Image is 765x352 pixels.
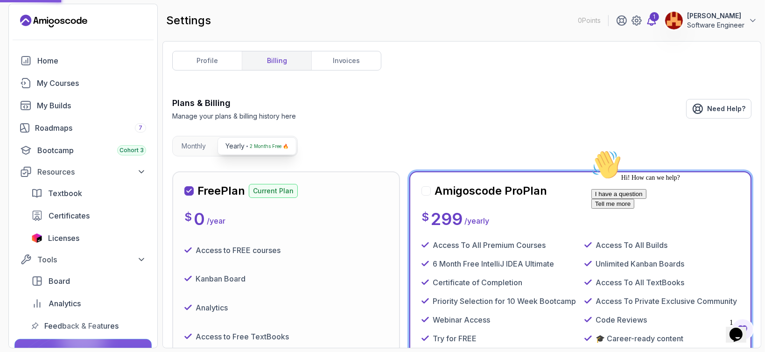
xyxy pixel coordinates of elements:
[172,97,296,110] h3: Plans & Billing
[182,141,206,151] p: Monthly
[48,232,79,244] span: Licenses
[433,296,576,307] p: Priority Selection for 10 Week Bootcamp
[49,275,70,287] span: Board
[48,188,82,199] span: Textbook
[14,251,152,268] button: Tools
[26,272,152,290] a: board
[14,163,152,180] button: Resources
[433,277,522,288] p: Certificate of Completion
[173,51,242,70] a: profile
[14,74,152,92] a: courses
[646,15,657,26] a: 1
[707,104,745,113] span: Need Help?
[20,14,87,28] a: Landing page
[37,77,146,89] div: My Courses
[37,166,146,177] div: Resources
[49,298,81,309] span: Analytics
[225,141,245,151] p: Yearly
[726,315,756,343] iframe: chat widget
[665,12,683,29] img: user profile image
[596,333,683,344] p: 🎓 Career-ready content
[433,333,477,344] p: Try for FREE
[26,184,152,203] a: textbook
[37,254,146,265] div: Tools
[184,210,192,225] p: $
[49,210,90,221] span: Certificates
[35,122,146,134] div: Roadmaps
[464,215,489,226] p: / yearly
[578,16,601,25] p: 0 Points
[14,141,152,160] a: bootcamp
[249,184,298,198] p: Current Plan
[26,206,152,225] a: certificates
[196,273,246,284] p: Kanban Board
[37,145,146,156] div: Bootcamp
[37,100,146,111] div: My Builds
[4,53,47,63] button: Tell me more
[4,4,172,63] div: 👋Hi! How can we help?I have a questionTell me more
[687,11,744,21] p: [PERSON_NAME]
[14,119,152,137] a: roadmaps
[686,99,751,119] a: Need Help?
[194,210,205,228] p: 0
[588,146,756,310] iframe: chat widget
[4,28,92,35] span: Hi! How can we help?
[242,51,311,70] a: billing
[196,331,289,342] p: Access to Free TextBooks
[31,233,42,243] img: jetbrains icon
[311,51,381,70] a: invoices
[14,96,152,115] a: builds
[596,314,647,325] p: Code Reviews
[421,210,429,225] p: $
[435,183,547,198] h2: Amigoscode Pro Plan
[197,183,245,198] h2: Free Plan
[26,229,152,247] a: licenses
[174,137,214,155] button: Monthly
[4,4,34,34] img: :wave:
[650,12,659,21] div: 1
[431,210,463,228] p: 299
[218,137,296,155] button: Yearly2 Months Free 🔥
[433,239,546,251] p: Access To All Premium Courses
[37,55,146,66] div: Home
[44,320,119,331] span: Feedback & Features
[26,317,152,335] a: feedback
[166,13,211,28] h2: settings
[687,21,744,30] p: Software Engineer
[119,147,144,154] span: Cohort 3
[433,314,490,325] p: Webinar Access
[433,258,554,269] p: 6 Month Free IntelliJ IDEA Ultimate
[665,11,758,30] button: user profile image[PERSON_NAME]Software Engineer
[196,302,228,313] p: Analytics
[250,141,288,151] p: 2 Months Free 🔥
[14,51,152,70] a: home
[26,294,152,313] a: analytics
[196,245,281,256] p: Access to FREE courses
[4,43,59,53] button: I have a question
[207,215,225,226] p: / year
[139,124,142,132] span: 7
[172,112,296,121] p: Manage your plans & billing history here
